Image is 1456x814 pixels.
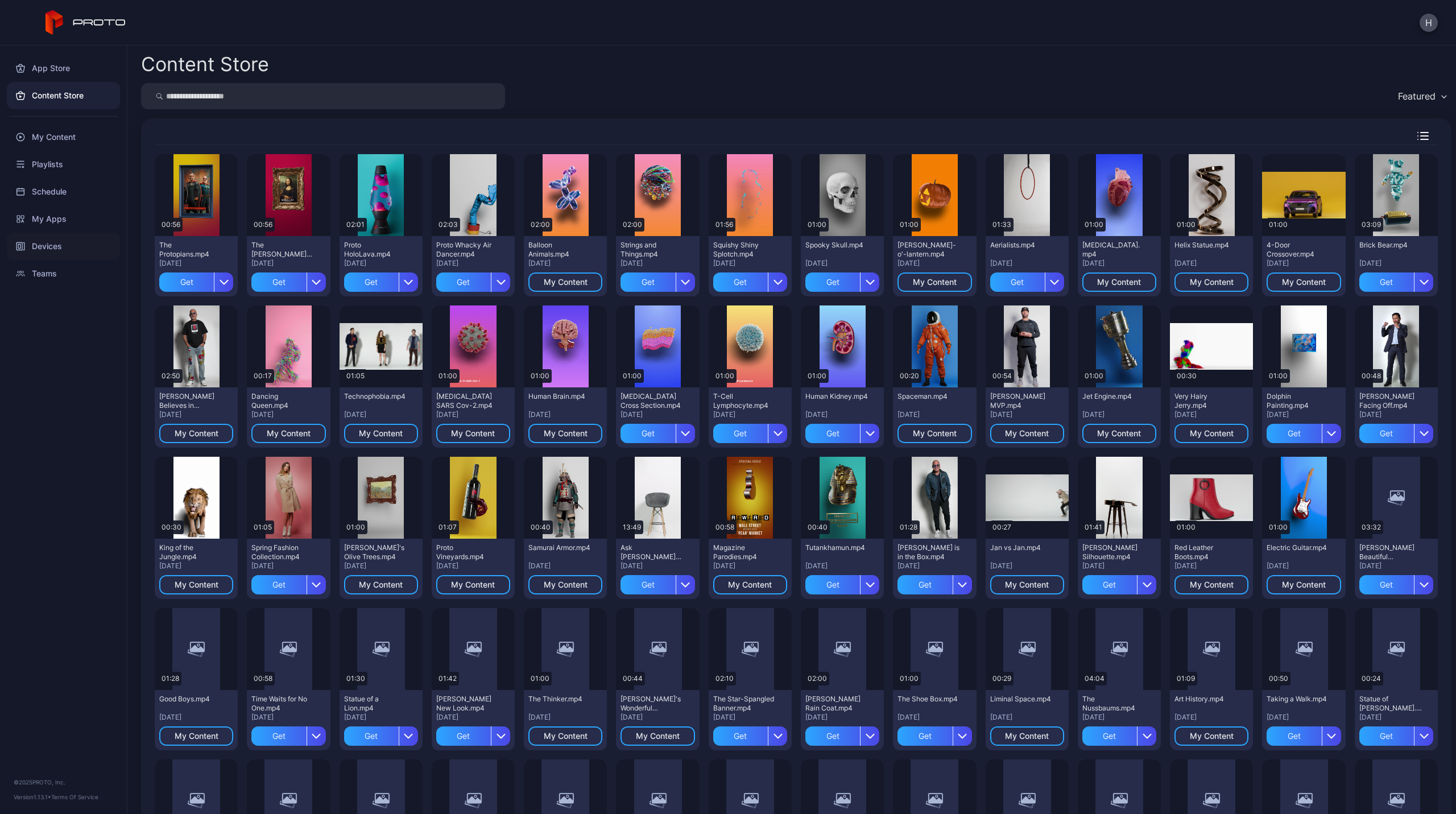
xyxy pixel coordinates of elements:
[990,695,1053,704] div: Liminal Space.mp4
[897,392,960,401] div: Spaceman.mp4
[1082,695,1145,713] div: The Nussbaums.mp4
[1190,580,1234,589] div: My Content
[159,272,233,292] button: Get
[728,580,772,589] div: My Content
[621,726,694,746] button: My Content
[7,233,120,260] a: Devices
[7,82,120,109] a: Content Store
[1174,259,1248,268] div: [DATE]
[7,123,120,151] a: My Content
[621,561,694,571] div: [DATE]
[7,260,120,287] a: Teams
[344,424,418,443] button: My Content
[1082,575,1137,594] div: Get
[528,543,591,552] div: Samurai Armor.mp4
[344,259,418,268] div: [DATE]
[1082,272,1156,292] button: My Content
[805,695,868,713] div: Ryan Pollie's Rain Coat.mp4
[1082,410,1156,419] div: [DATE]
[344,543,407,561] div: Van Gogh's Olive Trees.mp4
[344,272,399,292] div: Get
[805,392,868,401] div: Human Kidney.mp4
[805,424,879,443] button: Get
[636,732,680,741] div: My Content
[1267,424,1321,443] div: Get
[7,151,120,178] a: Playlists
[159,259,233,268] div: [DATE]
[1174,272,1248,292] button: My Content
[528,695,591,704] div: The Thinker.mp4
[159,410,233,419] div: [DATE]
[621,392,683,410] div: Epidermis Cross Section.mp4
[1282,278,1326,287] div: My Content
[1174,392,1237,410] div: Very Hairy Jerry.mp4
[344,726,418,746] button: Get
[1174,695,1237,704] div: Art History.mp4
[251,241,314,259] div: The Mona Lisa.mp4
[897,561,971,571] div: [DATE]
[621,241,683,259] div: Strings and Things.mp4
[159,695,222,704] div: Good Boys.mp4
[344,561,418,571] div: [DATE]
[713,259,787,268] div: [DATE]
[897,695,960,704] div: The Shoe Box.mp4
[1267,561,1341,571] div: [DATE]
[344,241,407,259] div: Proto HoloLava.mp4
[1174,241,1237,250] div: Helix Statue.mp4
[175,429,218,438] div: My Content
[251,543,314,561] div: Spring Fashion Collection.mp4
[1082,713,1156,722] div: [DATE]
[1267,575,1341,594] button: My Content
[251,259,325,268] div: [DATE]
[1359,272,1414,292] div: Get
[528,726,602,746] button: My Content
[344,575,418,594] button: My Content
[344,726,399,746] div: Get
[251,713,325,722] div: [DATE]
[159,575,233,594] button: My Content
[436,726,510,746] button: Get
[1359,575,1433,594] button: Get
[1190,732,1234,741] div: My Content
[1267,543,1329,552] div: Electric Guitar.mp4
[897,241,960,259] div: Jack-o'-lantern.mp4
[451,429,495,438] div: My Content
[159,561,233,571] div: [DATE]
[805,726,879,746] button: Get
[805,561,879,571] div: [DATE]
[528,575,602,594] button: My Content
[897,424,971,443] button: My Content
[1174,575,1248,594] button: My Content
[897,575,971,594] button: Get
[990,424,1064,443] button: My Content
[159,424,233,443] button: My Content
[805,575,879,594] button: Get
[621,543,683,561] div: Ask Tim Draper Anything.mp4
[528,272,602,292] button: My Content
[897,713,971,722] div: [DATE]
[1359,561,1433,571] div: [DATE]
[436,410,510,419] div: [DATE]
[713,272,768,292] div: Get
[990,272,1045,292] div: Get
[528,392,591,401] div: Human Brain.mp4
[713,575,787,594] button: My Content
[1190,278,1234,287] div: My Content
[344,713,418,722] div: [DATE]
[528,561,602,571] div: [DATE]
[544,429,588,438] div: My Content
[175,732,218,741] div: My Content
[436,392,499,410] div: Covid-19 SARS Cov-2.mp4
[713,410,787,419] div: [DATE]
[1267,695,1329,704] div: Taking a Walk.mp4
[897,726,971,746] button: Get
[1359,241,1422,250] div: Brick Bear.mp4
[175,580,218,589] div: My Content
[805,272,879,292] button: Get
[805,424,860,443] div: Get
[1082,561,1156,571] div: [DATE]
[344,392,407,401] div: Technophobia.mp4
[621,713,694,722] div: [DATE]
